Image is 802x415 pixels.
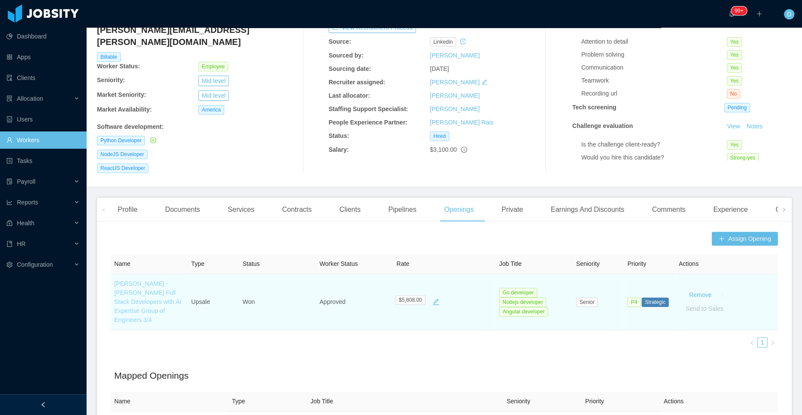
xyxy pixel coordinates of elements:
[724,123,743,130] a: View
[329,22,416,33] button: icon: exportView Recruitment Process
[727,63,742,73] span: Yes
[97,63,140,70] b: Worker Status:
[787,9,791,19] span: D
[679,302,730,316] button: Send to Sales
[430,146,457,153] span: $3,100.00
[430,65,449,72] span: [DATE]
[6,96,13,102] i: icon: solution
[499,260,522,267] span: Job Title
[329,105,408,112] b: Staffing Support Specialist:
[481,79,487,85] i: icon: edit
[499,307,548,316] span: Angular developer
[712,232,778,246] button: icon: plusAssign Opening
[756,11,762,17] i: icon: plus
[329,24,416,31] a: icon: exportView Recruitment Process
[114,260,130,267] span: Name
[198,76,229,86] button: Mid level
[242,298,255,305] span: Won
[682,288,718,302] button: Remove
[6,69,80,86] a: icon: auditClients
[581,50,727,59] div: Problem solving
[494,198,530,222] div: Private
[506,398,530,405] span: Seniority
[198,105,224,115] span: America
[111,198,144,222] div: Profile
[319,260,358,267] span: Worker Status
[6,111,80,128] a: icon: robotUsers
[430,79,480,86] a: [PERSON_NAME]
[727,153,759,163] span: Strong-yes
[6,152,80,169] a: icon: profileTasks
[430,52,480,59] a: [PERSON_NAME]
[332,198,367,222] div: Clients
[6,28,80,45] a: icon: pie-chartDashboard
[275,198,319,222] div: Contracts
[6,241,13,247] i: icon: book
[97,136,145,145] span: Python Developer
[576,297,598,307] span: Senior
[97,150,148,159] span: NodeJS Developer
[731,6,747,15] sup: 332
[743,121,766,132] button: Notes
[114,280,181,323] a: [PERSON_NAME] - [PERSON_NAME] Full Stack Developers with AI Expertise Group of Engineers 3/4
[114,398,130,405] span: Name
[242,260,260,267] span: Status
[664,398,683,405] span: Actions
[727,89,740,99] span: No
[572,104,616,111] strong: Tech screening
[97,163,148,173] span: ReactJS Developer
[576,260,599,267] span: Seniority
[757,338,767,347] a: 1
[17,240,26,247] span: HR
[329,119,407,126] b: People Experience Partner:
[329,52,364,59] b: Sourced by:
[6,131,80,149] a: icon: userWorkers
[188,274,239,330] td: Upsale
[581,140,727,149] div: Is the challenge client-ready?
[191,260,204,267] span: Type
[679,260,699,267] span: Actions
[627,260,646,267] span: Priority
[329,65,371,72] b: Sourcing date:
[724,103,750,112] span: Pending
[627,297,641,307] span: P4
[17,199,38,206] span: Reports
[645,198,692,222] div: Comments
[148,137,156,144] a: icon: check-circle
[232,398,245,405] span: Type
[461,147,467,153] span: info-circle
[581,76,727,85] div: Teamwork
[97,123,164,130] b: Software development :
[499,297,546,307] span: Nodejs developer
[17,220,34,227] span: Health
[158,198,207,222] div: Documents
[329,92,370,99] b: Last allocator:
[198,62,228,71] span: Employee
[499,288,537,297] span: Go developer
[221,198,261,222] div: Services
[17,178,35,185] span: Payroll
[437,198,481,222] div: Openings
[581,63,727,72] div: Communication
[310,398,333,405] span: Job Title
[114,369,774,383] h2: Mapped Openings
[727,76,742,86] span: Yes
[727,140,742,150] span: Yes
[6,199,13,205] i: icon: line-chart
[757,337,767,348] li: 1
[430,105,480,112] a: [PERSON_NAME]
[782,207,786,212] i: icon: right
[198,90,229,101] button: Mid level
[17,261,53,268] span: Configuration
[6,220,13,226] i: icon: medicine-box
[749,340,754,345] i: icon: left
[641,297,669,307] span: Strategic
[728,11,734,17] i: icon: bell
[97,106,152,113] b: Market Availability:
[97,52,121,62] span: Billable
[747,337,757,348] li: Previous Page
[767,337,778,348] li: Next Page
[329,38,351,45] b: Source:
[430,92,480,99] a: [PERSON_NAME]
[329,132,349,139] b: Status:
